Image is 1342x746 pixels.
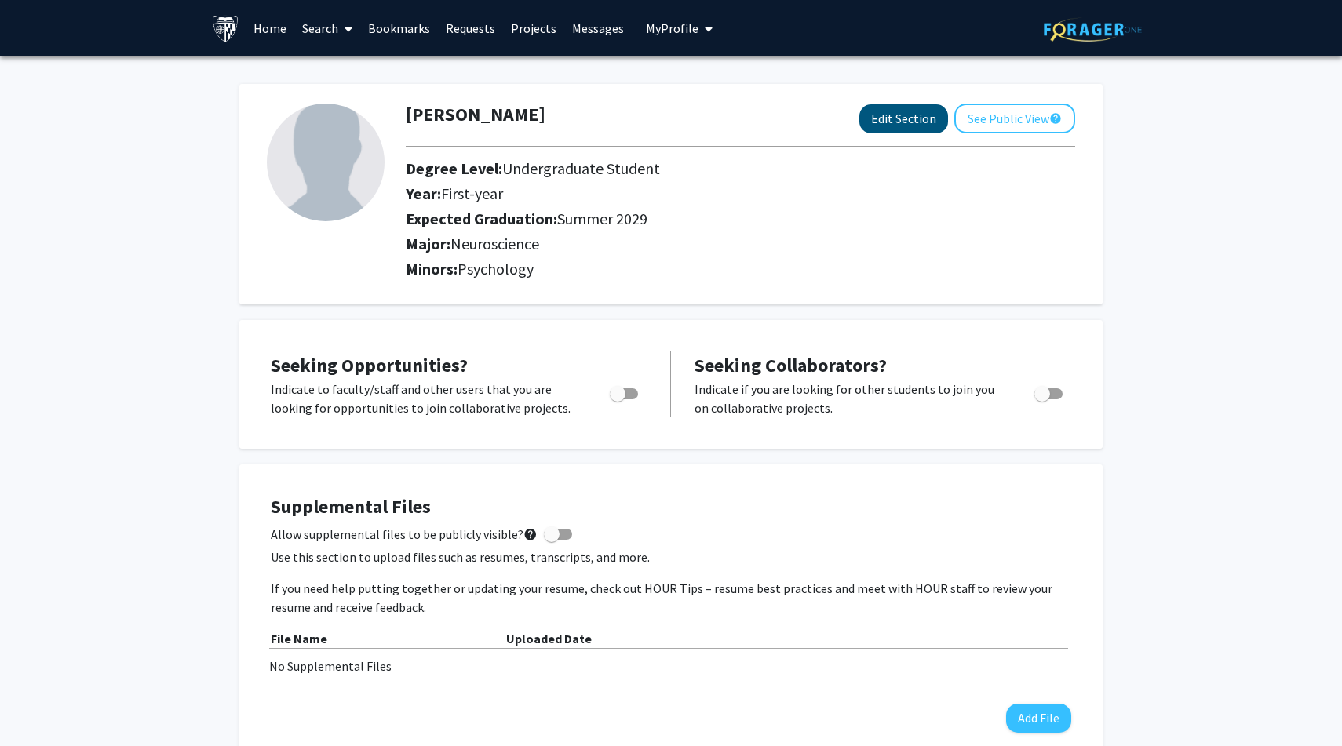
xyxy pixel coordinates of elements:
[954,104,1075,133] button: See Public View
[269,657,1073,675] div: No Supplemental Files
[271,380,580,417] p: Indicate to faculty/staff and other users that you are looking for opportunities to join collabor...
[441,184,503,203] span: First-year
[271,353,468,377] span: Seeking Opportunities?
[1044,17,1142,42] img: ForagerOne Logo
[406,104,545,126] h1: [PERSON_NAME]
[1006,704,1071,733] button: Add File
[503,1,564,56] a: Projects
[695,353,887,377] span: Seeking Collaborators?
[695,380,1005,417] p: Indicate if you are looking for other students to join you on collaborative projects.
[12,675,67,734] iframe: Chat
[212,15,239,42] img: Johns Hopkins University Logo
[859,104,948,133] button: Edit Section
[267,104,385,221] img: Profile Picture
[271,548,1071,566] p: Use this section to upload files such as resumes, transcripts, and more.
[564,1,632,56] a: Messages
[271,631,327,646] b: File Name
[438,1,503,56] a: Requests
[1028,380,1071,403] div: Toggle
[646,20,698,36] span: My Profile
[450,234,539,253] span: Neuroscience
[271,496,1071,519] h4: Supplemental Files
[246,1,294,56] a: Home
[406,260,1075,278] h2: Minors:
[557,209,647,228] span: Summer 2029
[1049,109,1062,128] mat-icon: help
[294,1,360,56] a: Search
[271,525,538,544] span: Allow supplemental files to be publicly visible?
[406,159,1046,178] h2: Degree Level:
[406,209,1046,228] h2: Expected Graduation:
[506,631,592,646] b: Uploaded Date
[360,1,438,56] a: Bookmarks
[406,235,1075,253] h2: Major:
[271,579,1071,617] p: If you need help putting together or updating your resume, check out HOUR Tips – resume best prac...
[502,158,660,178] span: Undergraduate Student
[458,259,534,278] span: Psychology
[604,380,647,403] div: Toggle
[406,184,1046,203] h2: Year:
[523,525,538,544] mat-icon: help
